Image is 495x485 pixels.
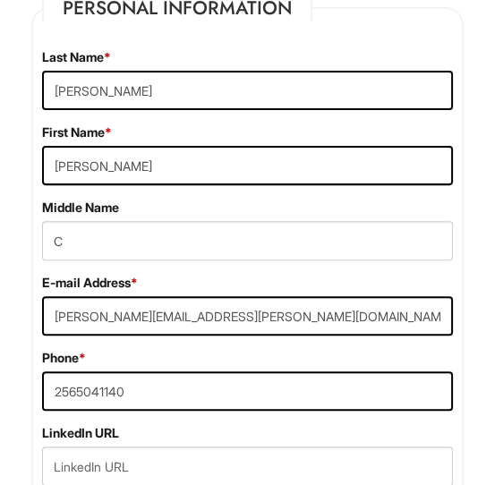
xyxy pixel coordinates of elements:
[42,221,453,260] input: Middle Name
[42,146,453,185] input: First Name
[42,424,119,442] label: LinkedIn URL
[42,48,111,66] label: Last Name
[42,296,453,336] input: E-mail Address
[42,123,112,141] label: First Name
[42,199,119,217] label: Middle Name
[42,274,138,292] label: E-mail Address
[42,71,453,110] input: Last Name
[42,371,453,411] input: Phone
[42,349,86,367] label: Phone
